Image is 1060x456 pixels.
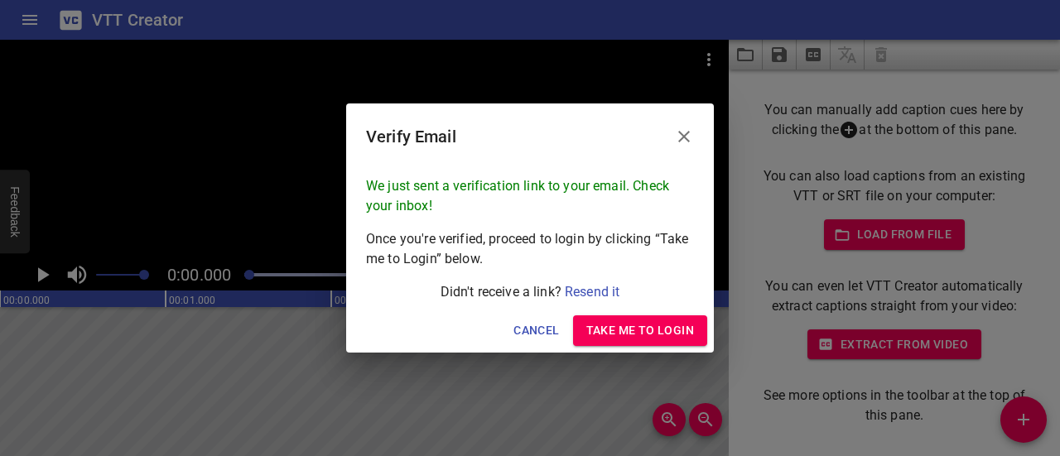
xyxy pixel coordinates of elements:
[586,320,694,341] span: Take me to Login
[366,282,694,302] p: Didn't receive a link?
[565,284,619,300] a: Resend it
[366,123,456,150] h6: Verify Email
[366,176,694,216] p: We just sent a verification link to your email. Check your inbox!
[664,117,704,156] button: Close
[513,320,559,341] span: Cancel
[573,315,707,346] button: Take me to Login
[507,315,566,346] button: Cancel
[366,229,694,269] p: Once you're verified, proceed to login by clicking “Take me to Login” below.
